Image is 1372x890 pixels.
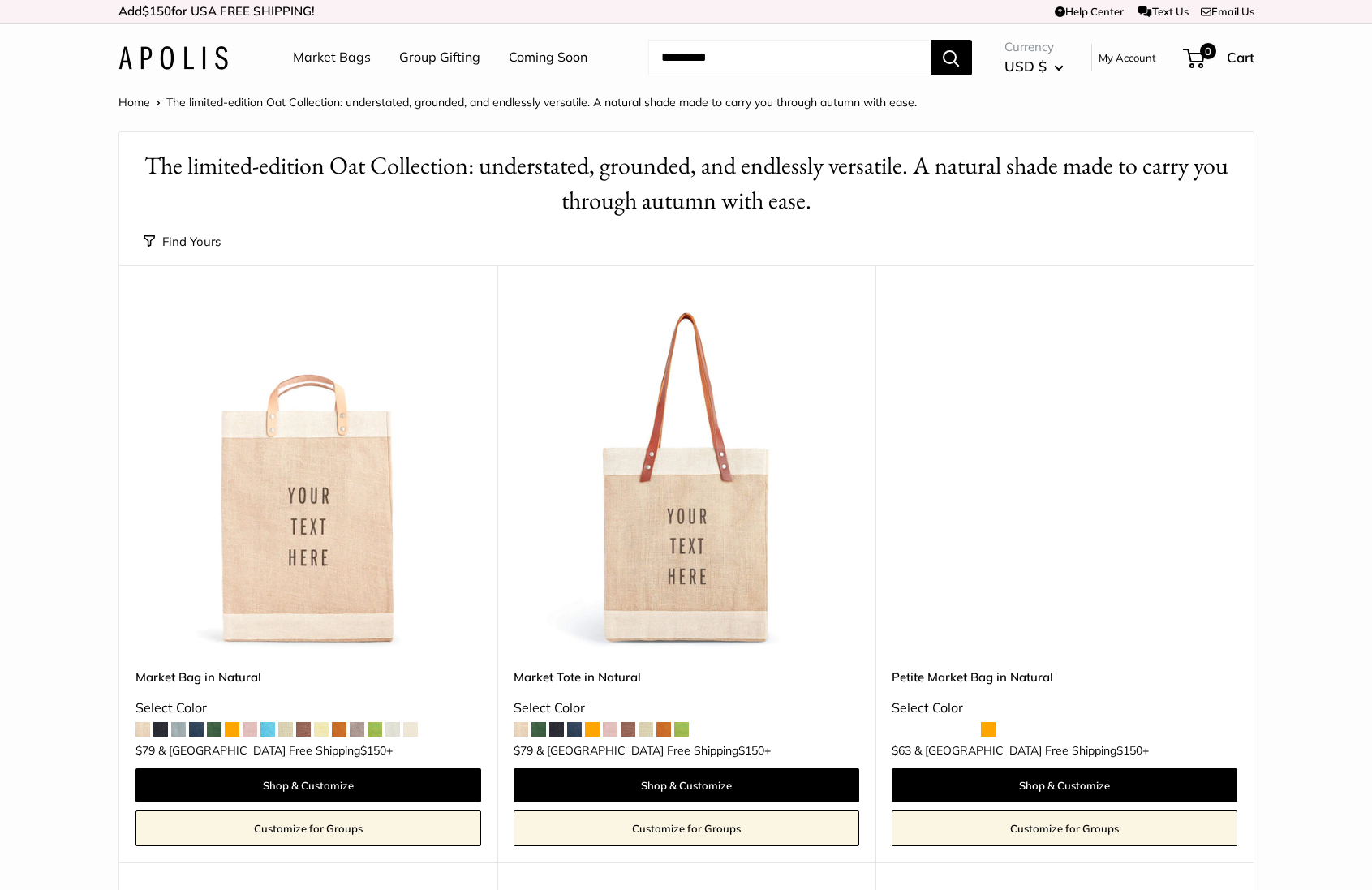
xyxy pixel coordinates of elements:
[1185,45,1254,71] a: 0 Cart
[1055,5,1124,18] a: Help Center
[914,745,1149,756] span: & [GEOGRAPHIC_DATA] Free Shipping +
[135,306,481,651] img: Market Bag in Natural
[293,45,371,70] a: Market Bags
[1004,36,1064,58] span: Currency
[1004,54,1064,80] button: USD $
[399,45,480,70] a: Group Gifting
[892,306,1237,651] a: Petite Market Bag in Naturaldescription_Effortless style that elevates every moment
[118,92,917,113] nav: Breadcrumb
[514,668,859,686] a: Market Tote in Natural
[892,668,1237,686] a: Petite Market Bag in Natural
[509,45,587,70] a: Coming Soon
[1116,743,1142,758] span: $150
[144,230,221,253] button: Find Yours
[514,306,859,651] img: description_Make it yours with custom printed text.
[135,743,155,758] span: $79
[135,696,481,720] div: Select Color
[536,745,771,756] span: & [GEOGRAPHIC_DATA] Free Shipping +
[360,743,386,758] span: $150
[158,745,393,756] span: & [GEOGRAPHIC_DATA] Free Shipping +
[1138,5,1188,18] a: Text Us
[135,306,481,651] a: Market Bag in NaturalMarket Bag in Natural
[931,40,972,75] button: Search
[135,668,481,686] a: Market Bag in Natural
[514,306,859,651] a: description_Make it yours with custom printed text.description_The Original Market bag in its 4 n...
[142,3,171,19] span: $150
[514,768,859,802] a: Shop & Customize
[648,40,931,75] input: Search...
[1099,48,1156,67] a: My Account
[892,743,911,758] span: $63
[892,768,1237,802] a: Shop & Customize
[118,95,150,110] a: Home
[135,768,481,802] a: Shop & Customize
[892,810,1237,846] a: Customize for Groups
[118,46,228,70] img: Apolis
[1227,49,1254,66] span: Cart
[135,810,481,846] a: Customize for Groups
[144,148,1229,218] h1: The limited-edition Oat Collection: understated, grounded, and endlessly versatile. A natural sha...
[892,696,1237,720] div: Select Color
[514,743,533,758] span: $79
[738,743,764,758] span: $150
[514,810,859,846] a: Customize for Groups
[1004,58,1047,75] span: USD $
[1199,43,1215,59] span: 0
[166,95,917,110] span: The limited-edition Oat Collection: understated, grounded, and endlessly versatile. A natural sha...
[514,696,859,720] div: Select Color
[1201,5,1254,18] a: Email Us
